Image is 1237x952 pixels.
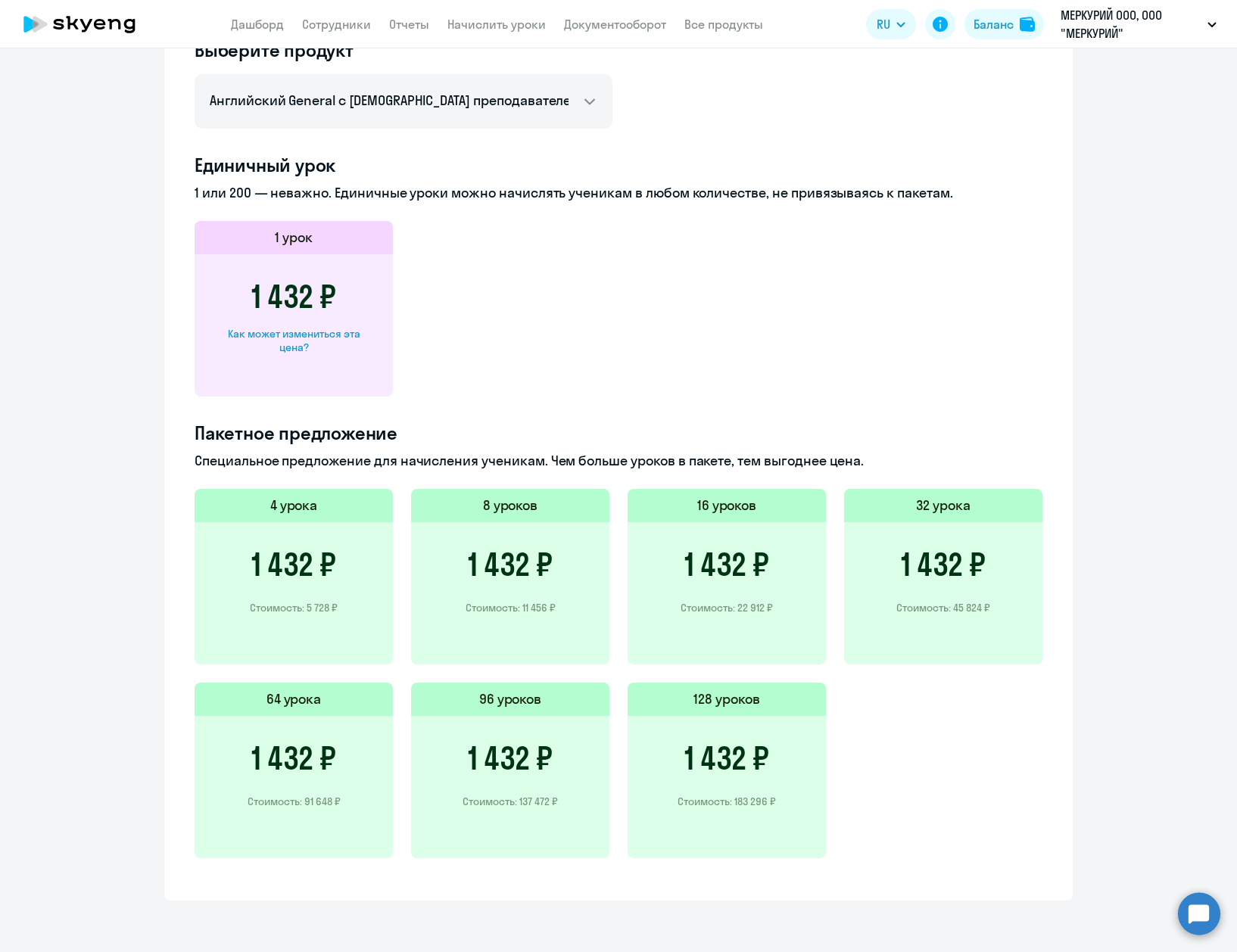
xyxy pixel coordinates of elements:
[463,795,558,808] p: Стоимость: 137 472 ₽
[1020,17,1035,32] img: balance
[466,601,556,614] p: Стоимость: 11 456 ₽
[389,17,429,32] a: Отчеты
[270,496,318,515] h5: 4 урока
[266,689,322,709] h5: 64 урока
[195,451,1042,471] p: Специальное предложение для начисления ученикам. Чем больше уроков в пакете, тем выгоднее цена.
[916,496,971,515] h5: 32 урока
[693,689,760,709] h5: 128 уроков
[1061,6,1201,42] p: МЕРКУРИЙ ООО, ООО "МЕРКУРИЙ"
[974,15,1014,33] div: Баланс
[901,546,986,583] h3: 1 432 ₽
[195,183,1042,203] p: 1 или 200 — неважно. Единичные уроки можно начислять ученикам в любом количестве, не привязываясь...
[251,546,336,583] h3: 1 432 ₽
[479,689,542,709] h5: 96 уроков
[468,740,553,776] h3: 1 432 ₽
[195,38,612,62] h4: Выберите продукт
[302,17,371,32] a: Сотрудники
[195,153,1042,177] h4: Единичный урок
[251,278,336,315] h3: 1 432 ₽
[275,228,313,247] h5: 1 урок
[681,601,773,614] p: Стоимость: 22 912 ₽
[866,9,916,39] button: RU
[250,601,338,614] p: Стоимость: 5 728 ₽
[896,601,990,614] p: Стоимость: 45 824 ₽
[483,496,538,515] h5: 8 уроков
[251,740,336,776] h3: 1 432 ₽
[684,740,769,776] h3: 1 432 ₽
[1053,6,1224,42] button: МЕРКУРИЙ ООО, ООО "МЕРКУРИЙ"
[231,17,284,32] a: Дашборд
[447,17,546,32] a: Начислить уроки
[219,327,369,354] div: Как может измениться эта цена?
[468,546,553,583] h3: 1 432 ₽
[195,421,1042,445] h4: Пакетное предложение
[684,546,769,583] h3: 1 432 ₽
[678,795,776,808] p: Стоимость: 183 296 ₽
[564,17,666,32] a: Документооборот
[697,496,757,515] h5: 16 уроков
[964,9,1044,39] button: Балансbalance
[684,17,763,32] a: Все продукты
[248,795,341,808] p: Стоимость: 91 648 ₽
[877,15,890,33] span: RU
